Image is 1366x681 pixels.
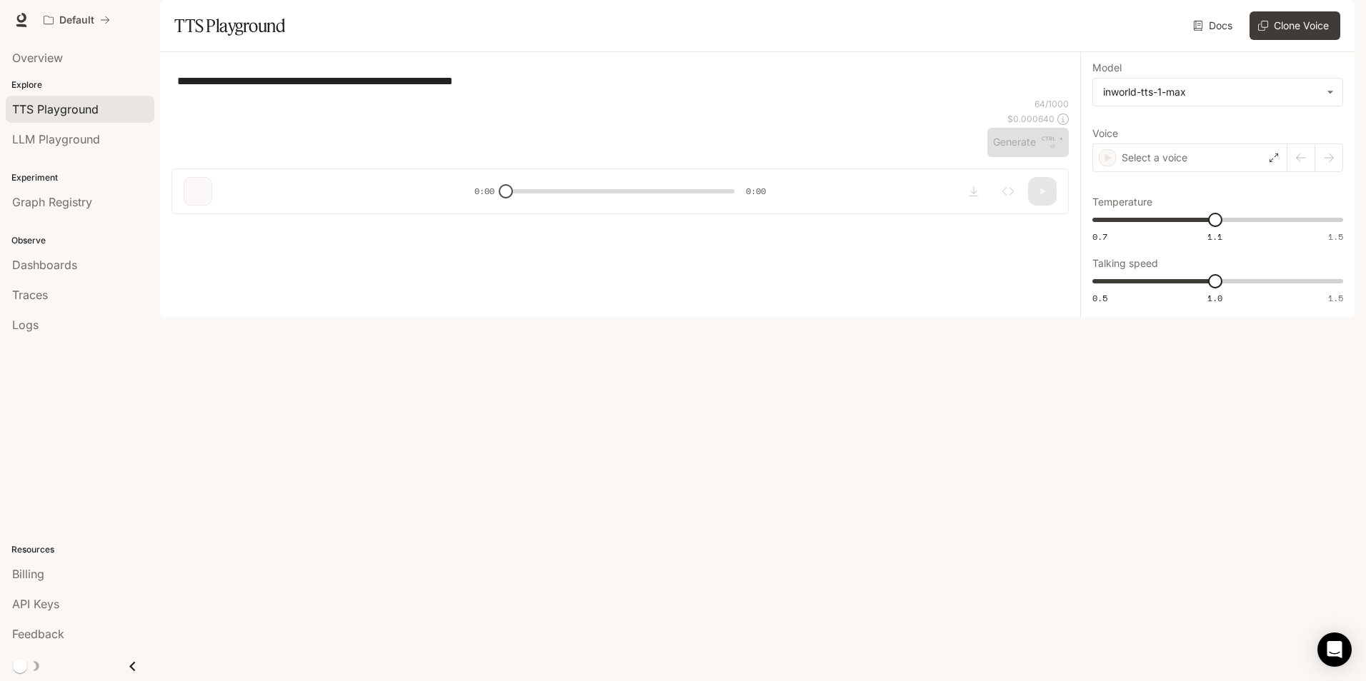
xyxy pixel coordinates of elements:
p: 64 / 1000 [1035,98,1069,110]
p: Temperature [1092,197,1152,207]
span: 1.0 [1207,292,1222,304]
span: 1.5 [1328,292,1343,304]
p: Talking speed [1092,258,1158,268]
span: 1.1 [1207,231,1222,243]
a: Docs [1190,11,1238,40]
div: Open Intercom Messenger [1317,632,1352,667]
span: 0.5 [1092,292,1107,304]
span: 1.5 [1328,231,1343,243]
span: 0.7 [1092,231,1107,243]
p: $ 0.000640 [1007,113,1055,125]
p: Default [59,14,94,26]
button: All workspaces [37,6,116,34]
div: inworld-tts-1-max [1093,79,1342,106]
button: Clone Voice [1250,11,1340,40]
p: Select a voice [1122,151,1187,165]
p: Model [1092,63,1122,73]
h1: TTS Playground [174,11,285,40]
p: Voice [1092,128,1118,138]
div: inworld-tts-1-max [1103,85,1320,99]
